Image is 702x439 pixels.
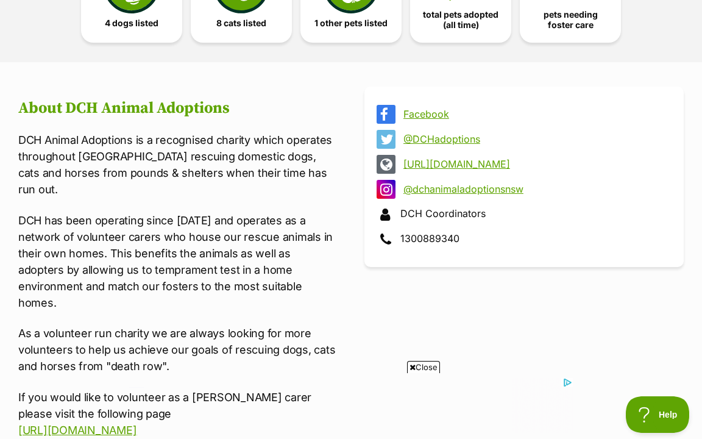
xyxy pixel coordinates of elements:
[377,230,672,249] div: 1300889340
[216,18,266,28] span: 8 cats listed
[18,325,338,374] p: As a volunteer run charity we are always looking for more volunteers to help us achieve our goals...
[403,134,667,145] a: @DCHadoptions
[129,378,573,433] iframe: Advertisement
[18,389,338,438] p: If you would like to volunteer as a [PERSON_NAME] carer please visit the following page
[18,99,338,118] h2: About DCH Animal Adoptions
[403,159,667,170] a: [URL][DOMAIN_NAME]
[530,10,611,29] span: pets needing foster care
[377,205,672,224] div: DCH Coordinators
[314,18,388,28] span: 1 other pets listed
[18,212,338,311] p: DCH has been operating since [DATE] and operates as a network of volunteer carers who house our r...
[18,424,136,437] a: [URL][DOMAIN_NAME]
[18,132,338,198] p: DCH Animal Adoptions is a recognised charity which operates throughout [GEOGRAPHIC_DATA] rescuing...
[420,10,501,29] span: total pets adopted (all time)
[626,396,690,433] iframe: Help Scout Beacon - Open
[403,109,667,120] a: Facebook
[105,18,158,28] span: 4 dogs listed
[403,184,667,195] a: @dchanimaladoptionsnsw
[407,361,440,373] span: Close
